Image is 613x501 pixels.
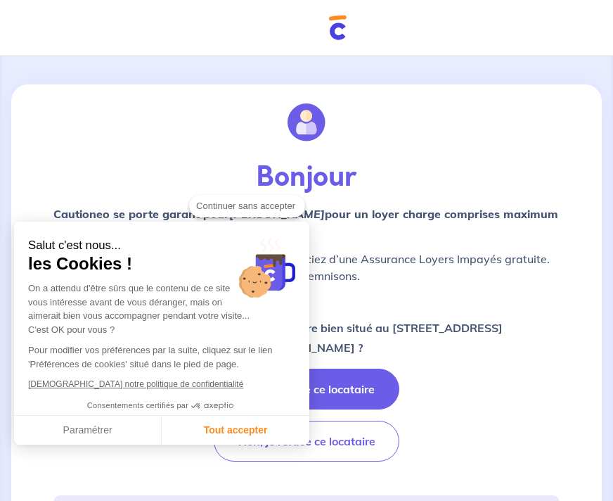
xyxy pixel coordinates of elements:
p: Bonjour [53,160,560,194]
svg: Axeptio [191,385,233,427]
a: [DEMOGRAPHIC_DATA] notre politique de confidentialité [28,379,243,389]
button: Paramétrer [14,416,162,445]
p: Pour modifier vos préférences par la suite, cliquez sur le lien 'Préférences de cookies' situé da... [28,343,295,371]
span: Continuer sans accepter [196,199,298,213]
img: illu_account.svg [288,103,325,141]
button: Tout accepter [162,416,309,445]
strong: Cautioneo se porte garant pour pour un loyer charge comprises maximum de . [53,207,558,238]
img: Cautioneo [329,15,347,40]
span: les Cookies ! [28,253,295,274]
button: Consentements certifiés par [80,397,243,415]
small: Salut c'est nous... [28,239,295,253]
span: Consentements certifiés par [87,402,188,410]
button: Continuer sans accepter [189,195,305,217]
div: On a attendu d'être sûrs que le contenu de ce site vous intéresse avant de vous déranger, mais on... [28,281,295,336]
